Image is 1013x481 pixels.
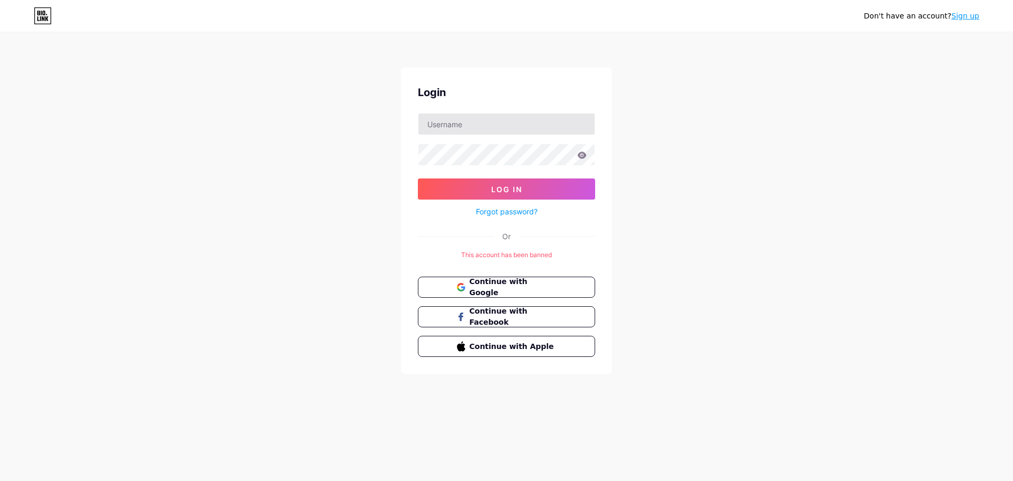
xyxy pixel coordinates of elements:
span: Continue with Google [470,276,557,298]
div: Don't have an account? [864,11,979,22]
div: Login [418,84,595,100]
span: Continue with Apple [470,341,557,352]
span: Log In [491,185,522,194]
span: Continue with Facebook [470,306,557,328]
a: Forgot password? [476,206,538,217]
button: Continue with Facebook [418,306,595,327]
div: This account has been banned [418,250,595,260]
button: Continue with Apple [418,336,595,357]
a: Sign up [951,12,979,20]
button: Continue with Google [418,277,595,298]
input: Username [418,114,595,135]
button: Log In [418,178,595,200]
div: Or [502,231,511,242]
